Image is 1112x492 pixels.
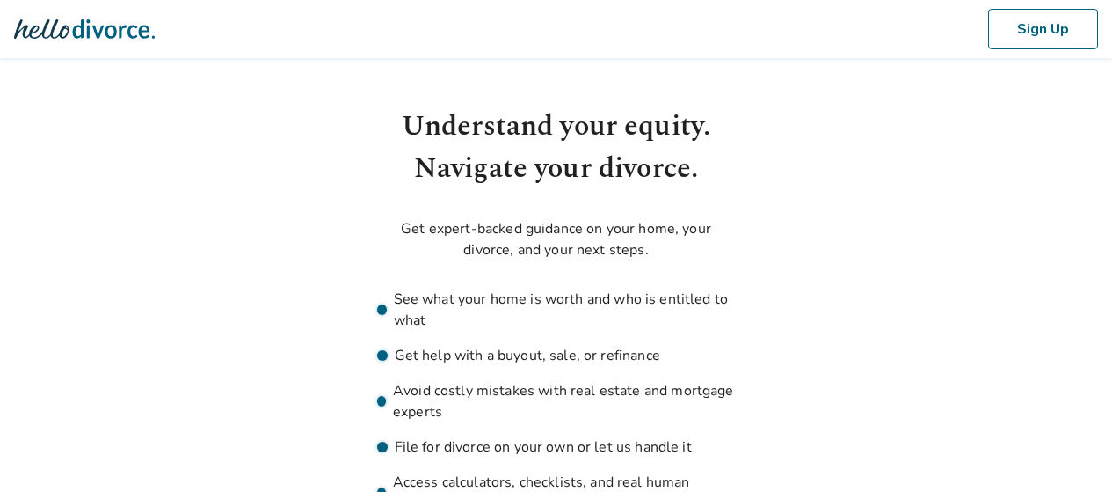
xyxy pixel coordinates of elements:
[988,9,1098,49] button: Sign Up
[377,345,736,366] li: Get help with a buyout, sale, or refinance
[377,106,736,190] h1: Understand your equity. Navigate your divorce.
[14,11,155,47] img: Hello Divorce Logo
[377,289,736,331] li: See what your home is worth and who is entitled to what
[377,218,736,261] p: Get expert-backed guidance on your home, your divorce, and your next steps.
[377,437,736,458] li: File for divorce on your own or let us handle it
[377,380,736,422] li: Avoid costly mistakes with real estate and mortgage experts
